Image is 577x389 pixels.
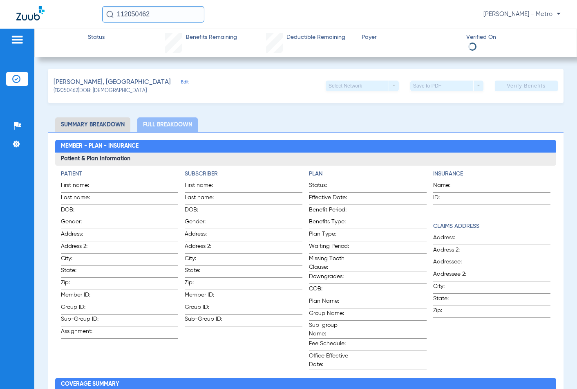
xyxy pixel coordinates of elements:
[433,170,551,178] h4: Insurance
[61,303,101,314] span: Group ID:
[309,206,349,217] span: Benefit Period:
[433,193,456,205] span: ID:
[309,242,349,253] span: Waiting Period:
[185,315,225,326] span: Sub-Group ID:
[309,170,427,178] h4: Plan
[185,303,225,314] span: Group ID:
[309,218,349,229] span: Benefits Type:
[61,170,179,178] h4: Patient
[433,282,473,293] span: City:
[286,33,345,42] span: Deductible Remaining
[61,181,101,192] span: First name:
[61,218,101,229] span: Gender:
[309,285,349,296] span: COB:
[309,254,349,272] span: Missing Tooth Clause:
[186,33,237,42] span: Benefits Remaining
[185,266,225,277] span: State:
[433,222,551,231] h4: Claims Address
[185,206,225,217] span: DOB:
[309,230,349,241] span: Plan Type:
[61,327,101,338] span: Assignment:
[309,181,349,192] span: Status:
[433,306,473,317] span: Zip:
[185,181,225,192] span: First name:
[61,279,101,290] span: Zip:
[466,33,564,42] span: Verified On
[16,6,45,20] img: Zuub Logo
[433,234,473,245] span: Address:
[185,193,225,205] span: Last name:
[185,279,225,290] span: Zip:
[54,77,171,88] span: [PERSON_NAME], [GEOGRAPHIC_DATA]
[106,11,114,18] img: Search Icon
[61,193,101,205] span: Last name:
[55,117,130,132] li: Summary Breakdown
[61,230,101,241] span: Address:
[433,295,473,306] span: State:
[61,254,101,265] span: City:
[185,291,225,302] span: Member ID:
[433,258,473,269] span: Addressee:
[433,181,456,192] span: Name:
[61,315,101,326] span: Sub-Group ID:
[54,88,147,95] span: (112050462) DOB: [DEMOGRAPHIC_DATA]
[362,33,459,42] span: Payer
[483,10,561,18] span: [PERSON_NAME] - Metro
[181,79,188,87] span: Edit
[309,340,349,351] span: Fee Schedule:
[185,218,225,229] span: Gender:
[61,242,101,253] span: Address 2:
[309,352,349,369] span: Office Effective Date:
[433,246,473,257] span: Address 2:
[102,6,204,22] input: Search for patients
[309,309,349,320] span: Group Name:
[185,242,225,253] span: Address 2:
[309,297,349,308] span: Plan Name:
[185,230,225,241] span: Address:
[88,33,105,42] span: Status
[55,153,557,166] h3: Patient & Plan Information
[309,321,349,338] span: Sub-group Name:
[433,270,473,281] span: Addressee 2:
[309,193,349,205] span: Effective Date:
[185,254,225,265] span: City:
[61,291,101,302] span: Member ID:
[61,266,101,277] span: State:
[536,350,577,389] iframe: Chat Widget
[11,35,24,45] img: hamburger-icon
[137,117,198,132] li: Full Breakdown
[55,140,557,153] h2: Member - Plan - Insurance
[61,206,101,217] span: DOB:
[309,272,349,283] span: Downgrades:
[185,170,302,178] h4: Subscriber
